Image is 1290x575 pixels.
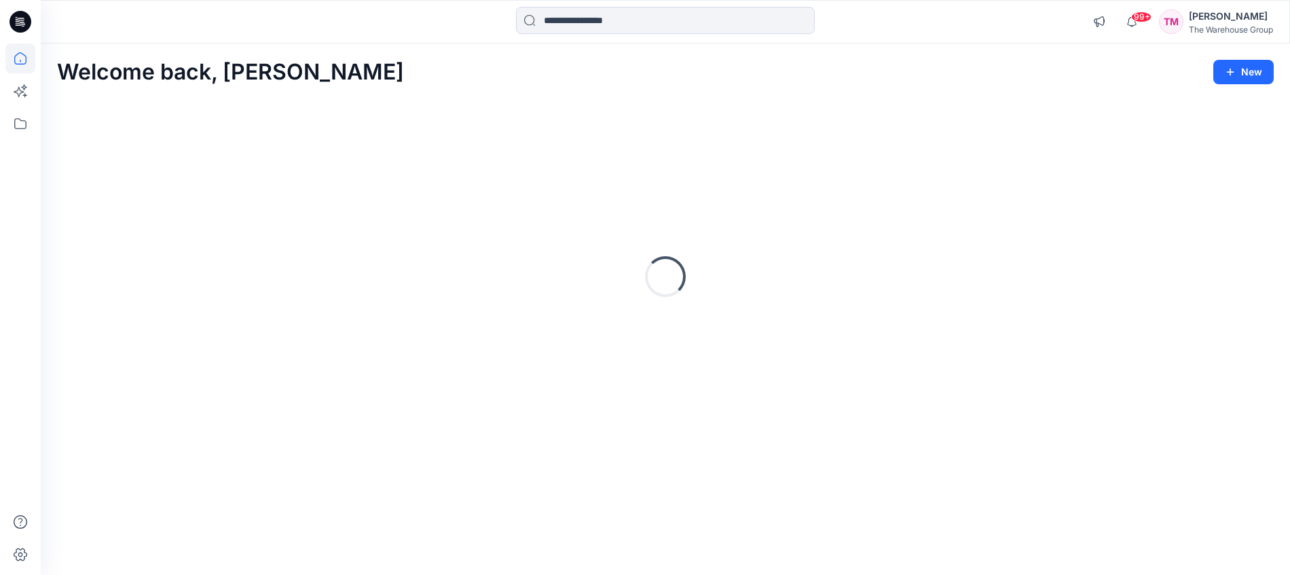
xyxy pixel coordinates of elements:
[57,60,404,85] h2: Welcome back, [PERSON_NAME]
[1189,24,1273,35] div: The Warehouse Group
[1131,12,1151,22] span: 99+
[1213,60,1274,84] button: New
[1159,10,1183,34] div: TM
[1189,8,1273,24] div: [PERSON_NAME]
